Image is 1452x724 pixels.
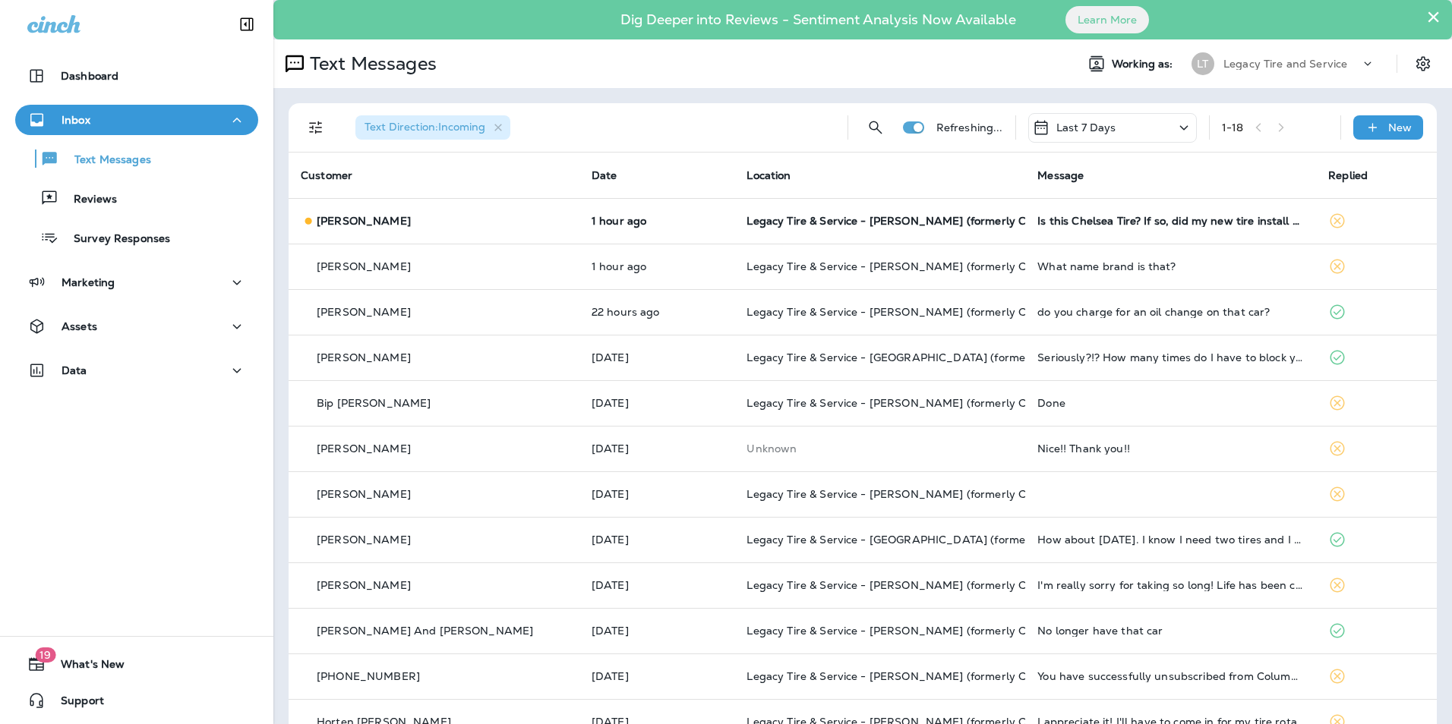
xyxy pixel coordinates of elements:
[317,306,411,318] p: [PERSON_NAME]
[592,579,723,591] p: Oct 2, 2025 10:25 AM
[747,669,1113,683] span: Legacy Tire & Service - [PERSON_NAME] (formerly Chelsea Tire Pros)
[15,182,258,214] button: Reviews
[15,222,258,253] button: Survey Responses
[15,61,258,91] button: Dashboard
[355,115,510,140] div: Text Direction:Incoming
[1388,121,1412,134] p: New
[62,364,87,376] p: Data
[747,305,1113,319] span: Legacy Tire & Service - [PERSON_NAME] (formerly Chelsea Tire Pros)
[576,17,1060,22] p: Dig Deeper into Reviews - Sentiment Analysis Now Available
[15,143,258,175] button: Text Messages
[592,260,723,272] p: Oct 6, 2025 10:26 AM
[317,351,411,364] p: [PERSON_NAME]
[365,120,485,134] span: Text Direction : Incoming
[1037,579,1304,591] div: I'm really sorry for taking so long! Life has been crazy. I can come by next week!
[304,52,437,75] p: Text Messages
[1426,5,1441,29] button: Close
[317,670,420,682] p: [PHONE_NUMBER]
[592,442,723,455] p: Oct 3, 2025 08:56 AM
[301,168,352,182] span: Customer
[317,625,533,637] p: [PERSON_NAME] And [PERSON_NAME]
[58,193,117,207] p: Reviews
[1065,6,1149,33] button: Learn More
[1037,670,1304,682] div: You have successfully unsubscribed from Columbiana Tractor. You will not receive any more message...
[1037,168,1084,182] span: Message
[1037,260,1304,272] div: What name brand is that?
[592,488,723,500] p: Oct 2, 2025 12:46 PM
[46,658,125,676] span: What's New
[592,534,723,546] p: Oct 2, 2025 10:30 AM
[15,267,258,297] button: Marketing
[1223,58,1347,70] p: Legacy Tire and Service
[317,488,411,500] p: [PERSON_NAME]
[747,168,791,182] span: Location
[747,624,1113,637] span: Legacy Tire & Service - [PERSON_NAME] (formerly Chelsea Tire Pros)
[1037,215,1304,227] div: Is this Chelsea Tire? If so, did my new tire install come with free rotate and balance? Alignment...
[15,685,258,716] button: Support
[15,649,258,679] button: 19What's New
[15,311,258,342] button: Assets
[747,442,1013,455] p: This customer does not have a last location and the phone number they messaged is not assigned to...
[747,214,1113,228] span: Legacy Tire & Service - [PERSON_NAME] (formerly Chelsea Tire Pros)
[747,351,1175,364] span: Legacy Tire & Service - [GEOGRAPHIC_DATA] (formerly Magic City Tire & Service)
[1037,397,1304,409] div: Done
[592,397,723,409] p: Oct 4, 2025 08:08 AM
[747,396,1113,410] span: Legacy Tire & Service - [PERSON_NAME] (formerly Chelsea Tire Pros)
[15,355,258,386] button: Data
[747,533,1175,546] span: Legacy Tire & Service - [GEOGRAPHIC_DATA] (formerly Magic City Tire & Service)
[317,260,411,272] p: [PERSON_NAME]
[1037,351,1304,364] div: Seriously?!? How many times do I have to block you!?!?
[1222,121,1244,134] div: 1 - 18
[1037,625,1304,637] div: No longer have that car
[35,647,55,663] span: 19
[59,153,151,168] p: Text Messages
[592,215,723,227] p: Oct 6, 2025 10:53 AM
[747,260,1113,273] span: Legacy Tire & Service - [PERSON_NAME] (formerly Chelsea Tire Pros)
[62,276,115,288] p: Marketing
[46,694,104,713] span: Support
[301,112,331,143] button: Filters
[592,670,723,682] p: Oct 2, 2025 08:49 AM
[592,306,723,318] p: Oct 5, 2025 01:19 PM
[1328,168,1368,182] span: Replied
[936,121,1003,134] p: Refreshing...
[1037,534,1304,546] div: How about on Monday. I know I need two tires and I would like a basic checkup of the car in gener...
[1056,121,1116,134] p: Last 7 Days
[317,215,411,227] p: [PERSON_NAME]
[317,579,411,591] p: [PERSON_NAME]
[1192,52,1214,75] div: LT
[62,320,97,332] p: Assets
[1037,442,1304,455] div: Nice!! Thank you!!
[15,105,258,135] button: Inbox
[317,534,411,546] p: [PERSON_NAME]
[58,232,170,247] p: Survey Responses
[1409,50,1437,77] button: Settings
[226,9,268,39] button: Collapse Sidebar
[860,112,891,143] button: Search Messages
[317,397,431,409] p: Bip [PERSON_NAME]
[592,351,723,364] p: Oct 5, 2025 10:28 AM
[62,114,90,126] p: Inbox
[61,70,118,82] p: Dashboard
[1037,306,1304,318] div: do you charge for an oil change on that car?
[317,442,411,455] p: [PERSON_NAME]
[747,578,1113,592] span: Legacy Tire & Service - [PERSON_NAME] (formerly Chelsea Tire Pros)
[1112,58,1176,71] span: Working as:
[747,487,1113,501] span: Legacy Tire & Service - [PERSON_NAME] (formerly Chelsea Tire Pros)
[592,625,723,637] p: Oct 2, 2025 10:20 AM
[592,168,617,182] span: Date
